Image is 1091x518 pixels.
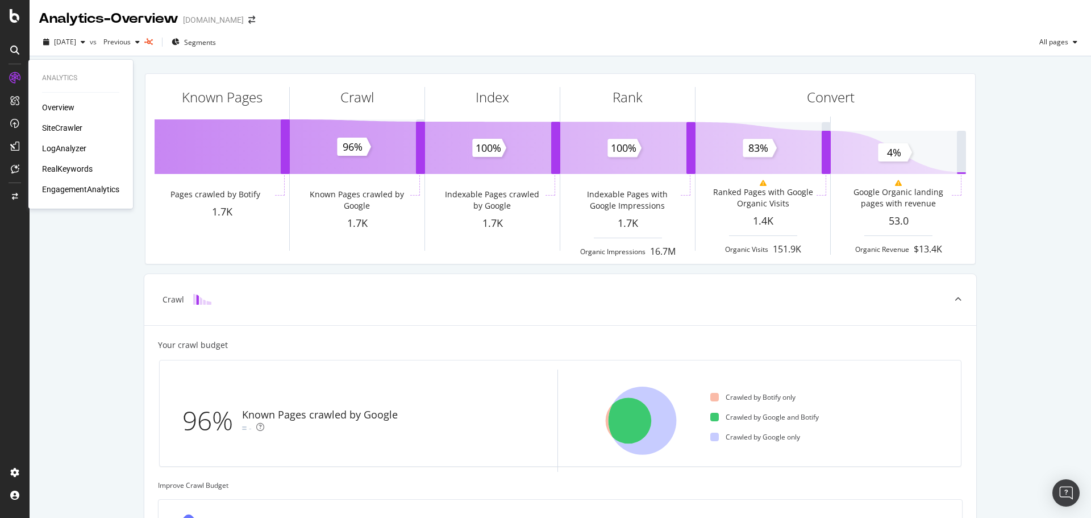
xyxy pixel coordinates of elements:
div: 16.7M [650,245,676,258]
div: 1.7K [425,216,560,231]
div: Pages crawled by Botify [170,189,260,200]
a: SiteCrawler [42,122,82,134]
button: Previous [99,33,144,51]
div: 96% [182,402,242,440]
div: Crawled by Google only [710,432,800,442]
button: Segments [167,33,220,51]
a: EngagementAnalytics [42,184,119,195]
div: Indexable Pages with Google Impressions [576,189,678,212]
div: Crawled by Google and Botify [710,412,819,422]
div: - [249,422,252,434]
span: Segments [184,38,216,47]
button: [DATE] [39,33,90,51]
div: Crawl [340,88,374,107]
div: arrow-right-arrow-left [248,16,255,24]
div: 1.7K [155,205,289,219]
div: Analytics - Overview [39,9,178,28]
a: LogAnalyzer [42,143,86,154]
span: Previous [99,37,131,47]
img: Equal [242,426,247,430]
div: Index [476,88,509,107]
div: Crawl [163,294,184,305]
span: vs [90,37,99,47]
div: Analytics [42,73,119,83]
div: Organic Impressions [580,247,646,256]
div: Your crawl budget [158,339,228,351]
div: Indexable Pages crawled by Google [441,189,543,212]
div: Known Pages crawled by Google [242,408,398,422]
div: Known Pages [182,88,263,107]
div: Rank [613,88,643,107]
div: Open Intercom Messenger [1052,479,1080,507]
button: All pages [1035,33,1082,51]
a: Overview [42,102,74,113]
div: [DOMAIN_NAME] [183,14,244,26]
div: Crawled by Botify only [710,392,796,402]
a: RealKeywords [42,163,93,175]
div: 1.7K [560,216,695,231]
img: block-icon [193,294,211,305]
div: Improve Crawl Budget [158,480,963,490]
span: All pages [1035,37,1068,47]
span: 2025 Sep. 1st [54,37,76,47]
div: Known Pages crawled by Google [306,189,407,212]
div: 1.7K [290,216,424,231]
